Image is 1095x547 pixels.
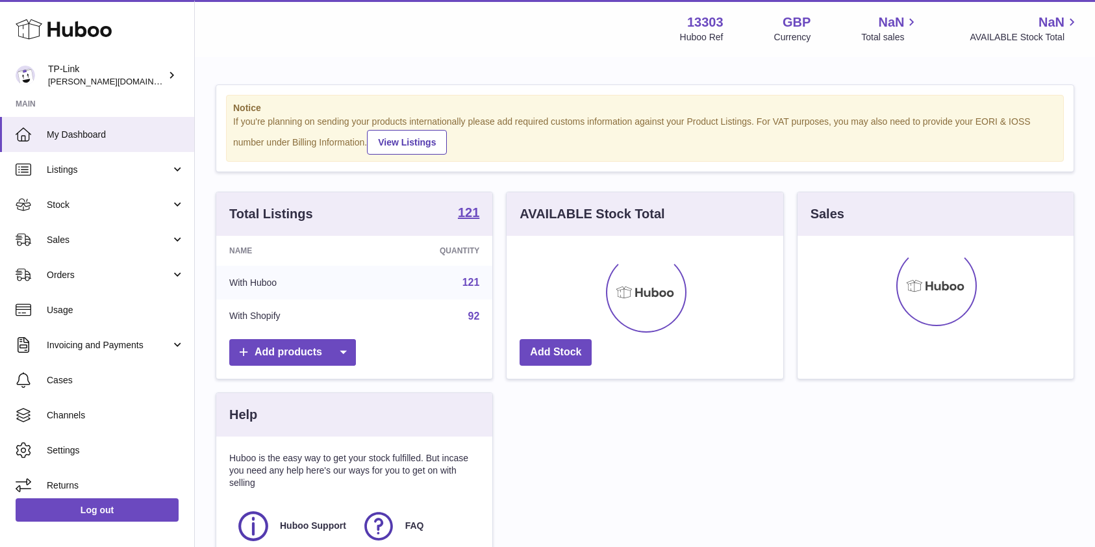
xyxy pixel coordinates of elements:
[468,311,480,322] a: 92
[47,164,171,176] span: Listings
[458,206,479,219] strong: 121
[216,299,365,333] td: With Shopify
[236,509,348,544] a: Huboo Support
[970,14,1079,44] a: NaN AVAILABLE Stock Total
[811,205,844,223] h3: Sales
[229,406,257,424] h3: Help
[458,206,479,222] a: 121
[783,14,811,31] strong: GBP
[47,199,171,211] span: Stock
[47,409,184,422] span: Channels
[861,31,919,44] span: Total sales
[367,130,447,155] a: View Listings
[48,63,165,88] div: TP-Link
[16,66,35,85] img: susie.li@tp-link.com
[878,14,904,31] span: NaN
[680,31,724,44] div: Huboo Ref
[233,102,1057,114] strong: Notice
[365,236,492,266] th: Quantity
[1038,14,1064,31] span: NaN
[520,205,664,223] h3: AVAILABLE Stock Total
[520,339,592,366] a: Add Stock
[774,31,811,44] div: Currency
[861,14,919,44] a: NaN Total sales
[47,234,171,246] span: Sales
[229,205,313,223] h3: Total Listings
[229,452,479,489] p: Huboo is the easy way to get your stock fulfilled. But incase you need any help here's our ways f...
[405,520,424,532] span: FAQ
[462,277,480,288] a: 121
[47,304,184,316] span: Usage
[48,76,328,86] span: [PERSON_NAME][DOMAIN_NAME][EMAIL_ADDRESS][DOMAIN_NAME]
[16,498,179,522] a: Log out
[687,14,724,31] strong: 13303
[47,129,184,141] span: My Dashboard
[216,236,365,266] th: Name
[47,374,184,387] span: Cases
[47,339,171,351] span: Invoicing and Payments
[970,31,1079,44] span: AVAILABLE Stock Total
[47,269,171,281] span: Orders
[47,479,184,492] span: Returns
[229,339,356,366] a: Add products
[216,266,365,299] td: With Huboo
[47,444,184,457] span: Settings
[361,509,473,544] a: FAQ
[233,116,1057,155] div: If you're planning on sending your products internationally please add required customs informati...
[280,520,346,532] span: Huboo Support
